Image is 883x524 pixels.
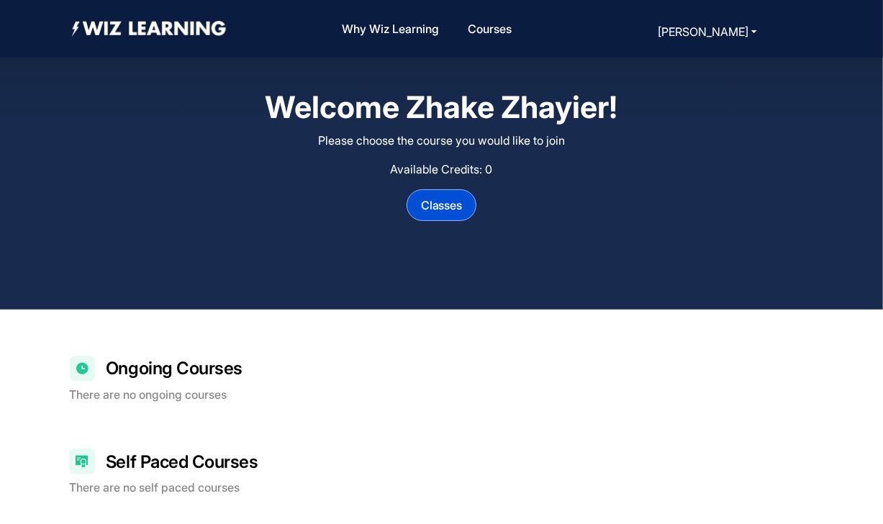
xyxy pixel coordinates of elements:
p: Please choose the course you would like to join [97,132,786,149]
h2: Welcome Zhake Zhayier! [97,89,786,127]
h2: Self Paced Courses [106,451,258,473]
button: Classes [407,189,477,221]
h2: There are no ongoing courses [69,389,814,402]
a: Courses [462,14,517,45]
a: Why Wiz Learning [336,14,445,45]
button: [PERSON_NAME] [653,22,761,42]
p: Available Credits: 0 [97,161,786,178]
h2: There are no self paced courses [69,482,814,494]
h2: Ongoing Courses [106,357,243,379]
